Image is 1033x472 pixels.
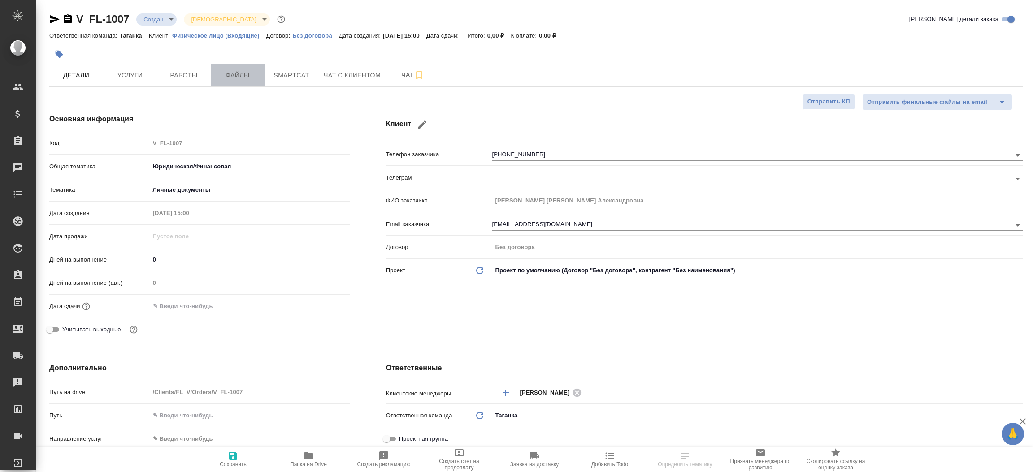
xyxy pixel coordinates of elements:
p: ФИО заказчика [386,196,492,205]
p: Телефон заказчика [386,150,492,159]
div: ✎ Введи что-нибудь [153,434,339,443]
p: К оплате: [511,32,539,39]
button: Скопировать ссылку на оценку заказа [798,447,873,472]
span: [PERSON_NAME] детали заказа [909,15,998,24]
button: Заявка на доставку [497,447,572,472]
p: Дней на выполнение [49,255,150,264]
p: Ответственная команда [386,411,452,420]
button: Создан [141,16,166,23]
p: Телеграм [386,173,492,182]
input: Пустое поле [492,194,1023,207]
a: Без договора [292,31,339,39]
p: Таганка [120,32,149,39]
input: Пустое поле [150,276,350,289]
span: Отправить КП [807,97,850,107]
button: Определить тематику [647,447,723,472]
div: Таганка [492,408,1023,423]
input: Пустое поле [150,230,228,243]
span: Детали [55,70,98,81]
input: ✎ Введи что-нибудь [150,253,350,266]
span: Отправить финальные файлы на email [867,97,987,107]
span: Добавить Todo [591,461,628,468]
div: [PERSON_NAME] [520,387,585,398]
svg: Подписаться [414,70,425,81]
p: Итого: [468,32,487,39]
span: 🙏 [1005,425,1020,443]
span: Папка на Drive [290,461,327,468]
input: Пустое поле [150,206,228,219]
button: 🙏 [1002,423,1024,445]
button: Скопировать ссылку [62,14,73,25]
p: Проект [386,266,406,275]
a: Физическое лицо (Входящие) [172,31,266,39]
p: Дней на выполнение (авт.) [49,279,150,287]
input: Пустое поле [492,240,1023,253]
button: Выбери, если сб и вс нужно считать рабочими днями для выполнения заказа. [128,324,139,335]
button: Создать рекламацию [346,447,421,472]
div: Создан [136,13,177,26]
p: Без договора [292,32,339,39]
p: Направление услуг [49,434,150,443]
input: Пустое поле [150,386,350,399]
button: Доп статусы указывают на важность/срочность заказа [275,13,287,25]
button: Open [1011,219,1024,232]
span: Создать рекламацию [357,461,411,468]
button: Создать счет на предоплату [421,447,497,472]
p: Дата продажи [49,232,150,241]
span: Сохранить [220,461,247,468]
span: Заявка на доставку [510,461,559,468]
span: Проектная группа [399,434,448,443]
button: Добавить тэг [49,44,69,64]
button: Папка на Drive [271,447,346,472]
button: Open [1011,172,1024,185]
button: Добавить Todo [572,447,647,472]
p: 0,00 ₽ [487,32,511,39]
span: Определить тематику [658,461,712,468]
p: Email заказчика [386,220,492,229]
input: Пустое поле [150,137,350,150]
button: Скопировать ссылку для ЯМессенджера [49,14,60,25]
span: [PERSON_NAME] [520,388,575,397]
p: Дата создания: [339,32,383,39]
div: ✎ Введи что-нибудь [150,431,350,446]
span: Учитывать выходные [62,325,121,334]
p: Договор [386,243,492,252]
h4: Ответственные [386,363,1023,373]
p: Клиентские менеджеры [386,389,492,398]
button: Добавить менеджера [495,382,516,403]
span: Призвать менеджера по развитию [728,458,793,471]
p: Дата сдачи [49,302,80,311]
span: Услуги [109,70,152,81]
p: 0,00 ₽ [539,32,563,39]
p: Путь [49,411,150,420]
button: Отправить финальные файлы на email [862,94,992,110]
p: [DATE] 15:00 [383,32,426,39]
p: Ответственная команда: [49,32,120,39]
h4: Клиент [386,114,1023,135]
span: Работы [162,70,205,81]
h4: Основная информация [49,114,350,124]
input: ✎ Введи что-нибудь [150,409,350,422]
button: Open [1018,392,1020,394]
p: Дата создания [49,209,150,218]
input: ✎ Введи что-нибудь [150,300,228,313]
div: Личные документы [150,182,350,197]
p: Путь на drive [49,388,150,397]
p: Клиент: [149,32,172,39]
span: Скопировать ссылку на оценку заказа [803,458,868,471]
div: Проект по умолчанию (Договор "Без договора", контрагент "Без наименования") [492,263,1023,278]
button: Призвать менеджера по развитию [723,447,798,472]
a: V_FL-1007 [76,13,129,25]
p: Общая тематика [49,162,150,171]
button: Если добавить услуги и заполнить их объемом, то дата рассчитается автоматически [80,300,92,312]
h4: Дополнительно [49,363,350,373]
p: Договор: [266,32,292,39]
button: [DEMOGRAPHIC_DATA] [188,16,259,23]
span: Smartcat [270,70,313,81]
button: Отправить КП [803,94,855,110]
span: Чат [391,69,434,81]
p: Код [49,139,150,148]
span: Чат с клиентом [324,70,381,81]
div: Создан [184,13,269,26]
button: Сохранить [195,447,271,472]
